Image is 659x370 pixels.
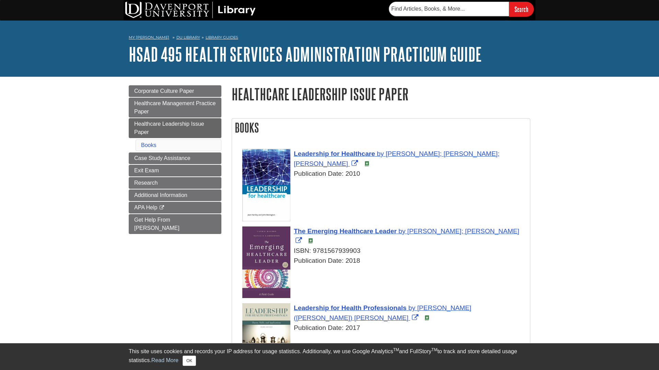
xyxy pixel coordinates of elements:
a: Healthcare Management Practice Paper [129,98,221,118]
sup: TM [431,347,437,352]
i: This link opens in a new window [159,206,165,210]
span: Leadership for Health Professionals [294,304,406,311]
span: Healthcare Management Practice Paper [134,100,216,114]
span: Exit Exam [134,168,159,173]
span: Corporate Culture Paper [134,88,194,94]
a: Get Help From [PERSON_NAME] [129,214,221,234]
input: Search [509,2,534,16]
span: Leadership for Healthcare [294,150,375,157]
a: Read More [151,357,178,363]
div: Guide Page Menu [129,85,221,234]
a: DU Library [176,35,200,40]
span: [PERSON_NAME]; [PERSON_NAME]; [PERSON_NAME] [294,150,499,167]
a: My [PERSON_NAME] [129,35,169,40]
img: e-Book [424,315,430,321]
span: Research [134,180,158,186]
span: by [377,150,384,157]
img: DU Library [125,2,256,18]
a: Library Guides [206,35,238,40]
a: Research [129,177,221,189]
a: HSAD 495 Health Services Administration Practicum Guide [129,44,482,65]
a: Link opens in new window [294,150,499,167]
span: [PERSON_NAME]; [PERSON_NAME] [407,227,519,235]
span: APA Help [134,205,157,210]
span: Additional Information [134,192,187,198]
div: This site uses cookies and records your IP address for usage statistics. Additionally, we use Goo... [129,347,530,366]
span: by [398,227,405,235]
nav: breadcrumb [129,33,530,44]
button: Close [183,356,196,366]
a: Link opens in new window [294,227,519,245]
span: The Emerging Healthcare Leader [294,227,397,235]
span: Healthcare Leadership Issue Paper [134,121,204,135]
a: Link opens in new window [294,304,471,321]
a: APA Help [129,202,221,213]
input: Find Articles, Books, & More... [389,2,509,16]
a: Additional Information [129,189,221,201]
img: e-Book [364,161,370,166]
a: Corporate Culture Paper [129,85,221,97]
h2: Books [232,119,530,137]
div: Publication Date: 2018 [242,256,527,266]
div: Publication Date: 2017 [242,323,527,333]
sup: TM [393,347,399,352]
img: Cover Art [242,303,290,363]
a: Exit Exam [129,165,221,176]
span: Get Help From [PERSON_NAME] [134,217,180,231]
a: Books [141,142,156,148]
a: Case Study Assistance [129,152,221,164]
div: Publication Date: 2010 [242,169,527,179]
a: Healthcare Leadership Issue Paper [129,118,221,138]
div: ISBN: 9781567939903 [242,246,527,256]
form: Searches DU Library's articles, books, and more [389,2,534,16]
h1: Healthcare Leadership Issue Paper [232,85,530,103]
img: e-Book [308,238,313,244]
span: by [408,304,415,311]
span: Case Study Assistance [134,155,190,161]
